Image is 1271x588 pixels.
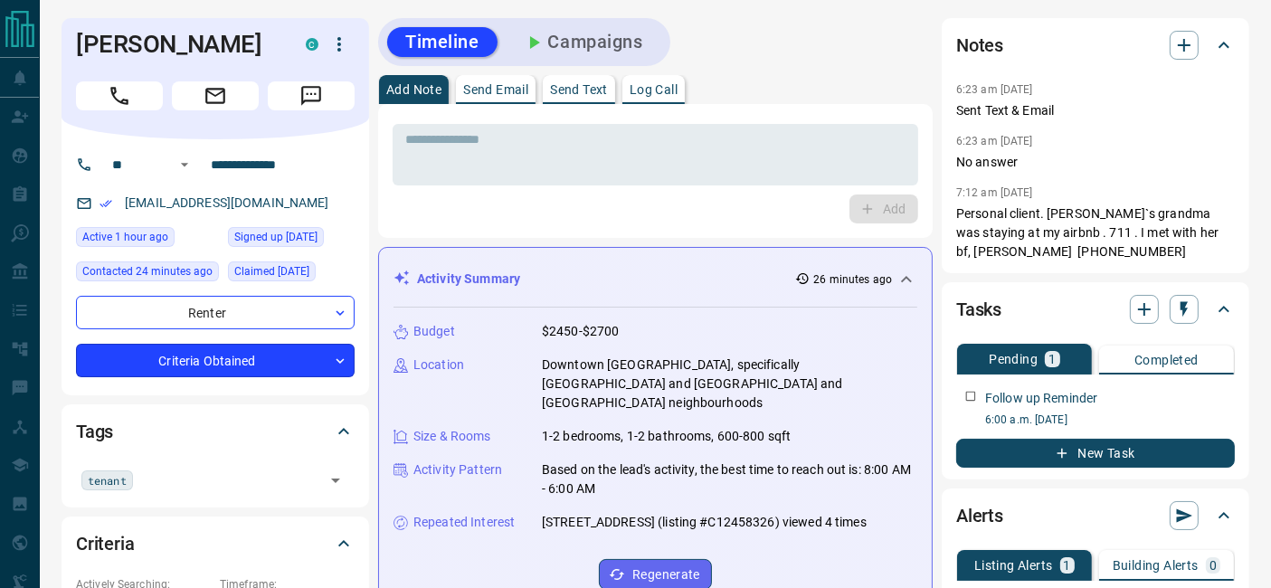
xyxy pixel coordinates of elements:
[76,417,113,446] h2: Tags
[1134,354,1199,366] p: Completed
[956,186,1033,199] p: 7:12 am [DATE]
[82,262,213,280] span: Contacted 24 minutes ago
[100,197,112,210] svg: Email Verified
[228,227,355,252] div: Sat Jun 07 2025
[234,262,309,280] span: Claimed [DATE]
[956,501,1003,530] h2: Alerts
[413,356,464,375] p: Location
[76,296,355,329] div: Renter
[306,38,318,51] div: condos.ca
[413,427,491,446] p: Size & Rooms
[234,228,318,246] span: Signed up [DATE]
[76,30,279,59] h1: [PERSON_NAME]
[956,135,1033,147] p: 6:23 am [DATE]
[417,270,520,289] p: Activity Summary
[76,410,355,453] div: Tags
[463,83,528,96] p: Send Email
[542,427,791,446] p: 1-2 bedrooms, 1-2 bathrooms, 600-800 sqft
[76,529,135,558] h2: Criteria
[630,83,678,96] p: Log Call
[1048,353,1056,365] p: 1
[174,154,195,175] button: Open
[542,513,867,532] p: [STREET_ADDRESS] (listing #C12458326) viewed 4 times
[228,261,355,287] div: Sat Jun 07 2025
[974,559,1053,572] p: Listing Alerts
[956,295,1001,324] h2: Tasks
[88,471,127,489] span: tenant
[989,353,1038,365] p: Pending
[956,31,1003,60] h2: Notes
[413,460,502,479] p: Activity Pattern
[82,228,168,246] span: Active 1 hour ago
[394,262,917,296] div: Activity Summary26 minutes ago
[323,468,348,493] button: Open
[956,101,1235,120] p: Sent Text & Email
[956,288,1235,331] div: Tasks
[985,389,1097,408] p: Follow up Reminder
[1113,559,1199,572] p: Building Alerts
[125,195,329,210] a: [EMAIL_ADDRESS][DOMAIN_NAME]
[1209,559,1217,572] p: 0
[542,322,619,341] p: $2450-$2700
[542,356,917,413] p: Downtown [GEOGRAPHIC_DATA], specifically [GEOGRAPHIC_DATA] and [GEOGRAPHIC_DATA] and [GEOGRAPHIC_...
[172,81,259,110] span: Email
[956,83,1033,96] p: 6:23 am [DATE]
[76,227,219,252] div: Wed Oct 15 2025
[956,24,1235,67] div: Notes
[813,271,892,288] p: 26 minutes ago
[550,83,608,96] p: Send Text
[76,522,355,565] div: Criteria
[505,27,661,57] button: Campaigns
[386,83,441,96] p: Add Note
[76,81,163,110] span: Call
[268,81,355,110] span: Message
[413,513,515,532] p: Repeated Interest
[76,344,355,377] div: Criteria Obtained
[985,412,1235,428] p: 6:00 a.m. [DATE]
[1064,559,1071,572] p: 1
[542,460,917,498] p: Based on the lead's activity, the best time to reach out is: 8:00 AM - 6:00 AM
[956,494,1235,537] div: Alerts
[387,27,498,57] button: Timeline
[956,153,1235,172] p: No answer
[76,261,219,287] div: Wed Oct 15 2025
[413,322,455,341] p: Budget
[956,204,1235,261] p: Personal client. [PERSON_NAME]`s grandma was staying at my airbnb . 711 . I met with her bf, [PER...
[956,439,1235,468] button: New Task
